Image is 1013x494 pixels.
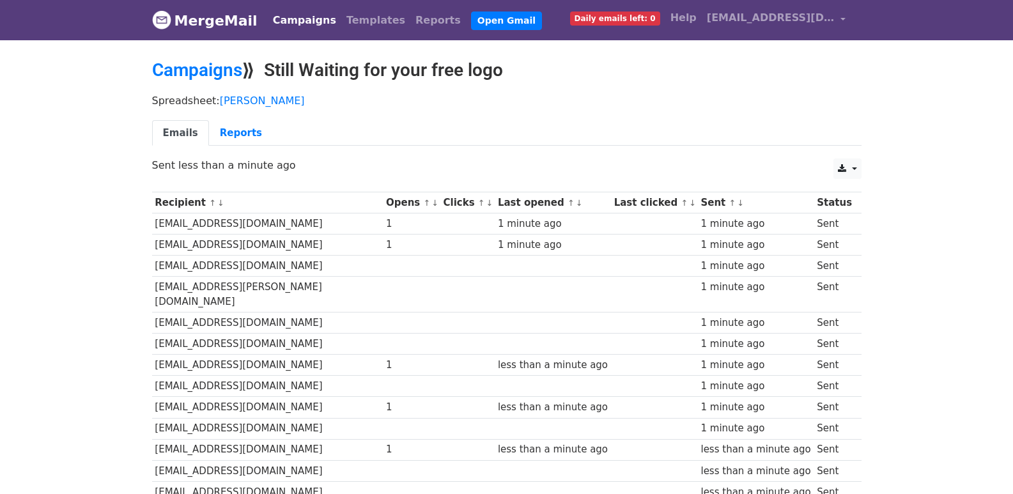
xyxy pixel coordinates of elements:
div: 1 minute ago [700,217,810,231]
a: [PERSON_NAME] [220,95,305,107]
div: 1 minute ago [700,421,810,436]
td: Sent [814,277,854,313]
td: [EMAIL_ADDRESS][DOMAIN_NAME] [152,256,383,277]
a: Templates [341,8,410,33]
td: [EMAIL_ADDRESS][DOMAIN_NAME] [152,418,383,439]
a: MergeMail [152,7,258,34]
div: less than a minute ago [498,400,608,415]
td: [EMAIL_ADDRESS][DOMAIN_NAME] [152,213,383,235]
div: 1 [386,238,437,252]
p: Sent less than a minute ago [152,158,862,172]
a: ↓ [486,198,493,208]
a: Help [665,5,702,31]
td: Sent [814,235,854,256]
span: [EMAIL_ADDRESS][DOMAIN_NAME] [707,10,835,26]
a: Reports [209,120,273,146]
th: Status [814,192,854,213]
div: 1 minute ago [700,259,810,274]
td: Sent [814,460,854,481]
td: [EMAIL_ADDRESS][DOMAIN_NAME] [152,313,383,334]
td: [EMAIL_ADDRESS][DOMAIN_NAME] [152,334,383,355]
td: [EMAIL_ADDRESS][DOMAIN_NAME] [152,460,383,481]
div: 1 [386,217,437,231]
a: ↑ [209,198,216,208]
a: Reports [410,8,466,33]
th: Opens [383,192,440,213]
a: ↑ [681,198,688,208]
img: MergeMail logo [152,10,171,29]
td: Sent [814,213,854,235]
div: less than a minute ago [700,464,810,479]
a: ↓ [576,198,583,208]
a: ↑ [478,198,485,208]
th: Last opened [495,192,611,213]
td: Sent [814,355,854,376]
div: less than a minute ago [498,358,608,373]
th: Clicks [440,192,495,213]
a: Open Gmail [471,12,542,30]
p: Spreadsheet: [152,94,862,107]
td: Sent [814,313,854,334]
a: ↓ [431,198,438,208]
a: ↓ [689,198,696,208]
div: 1 minute ago [700,379,810,394]
div: 1 minute ago [700,400,810,415]
span: Daily emails left: 0 [570,12,660,26]
div: 1 minute ago [700,238,810,252]
a: ↓ [217,198,224,208]
td: [EMAIL_ADDRESS][PERSON_NAME][DOMAIN_NAME] [152,277,383,313]
a: ↑ [423,198,430,208]
a: ↓ [737,198,744,208]
a: [EMAIL_ADDRESS][DOMAIN_NAME] [702,5,851,35]
td: Sent [814,418,854,439]
td: [EMAIL_ADDRESS][DOMAIN_NAME] [152,355,383,376]
div: 1 minute ago [700,316,810,330]
td: [EMAIL_ADDRESS][DOMAIN_NAME] [152,376,383,397]
th: Last clicked [611,192,698,213]
div: less than a minute ago [700,442,810,457]
td: Sent [814,439,854,460]
a: Emails [152,120,209,146]
th: Recipient [152,192,383,213]
td: Sent [814,376,854,397]
a: Campaigns [268,8,341,33]
td: [EMAIL_ADDRESS][DOMAIN_NAME] [152,397,383,418]
td: Sent [814,334,854,355]
td: Sent [814,256,854,277]
div: 1 [386,358,437,373]
td: [EMAIL_ADDRESS][DOMAIN_NAME] [152,235,383,256]
th: Sent [698,192,814,213]
div: 1 minute ago [498,238,608,252]
td: [EMAIL_ADDRESS][DOMAIN_NAME] [152,439,383,460]
div: 1 [386,400,437,415]
div: 1 minute ago [700,337,810,351]
div: 1 [386,442,437,457]
a: Daily emails left: 0 [565,5,665,31]
div: 1 minute ago [700,358,810,373]
div: 1 minute ago [498,217,608,231]
h2: ⟫ Still Waiting for your free logo [152,59,862,81]
a: ↑ [568,198,575,208]
div: less than a minute ago [498,442,608,457]
a: Campaigns [152,59,242,81]
a: ↑ [729,198,736,208]
div: 1 minute ago [700,280,810,295]
td: Sent [814,397,854,418]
